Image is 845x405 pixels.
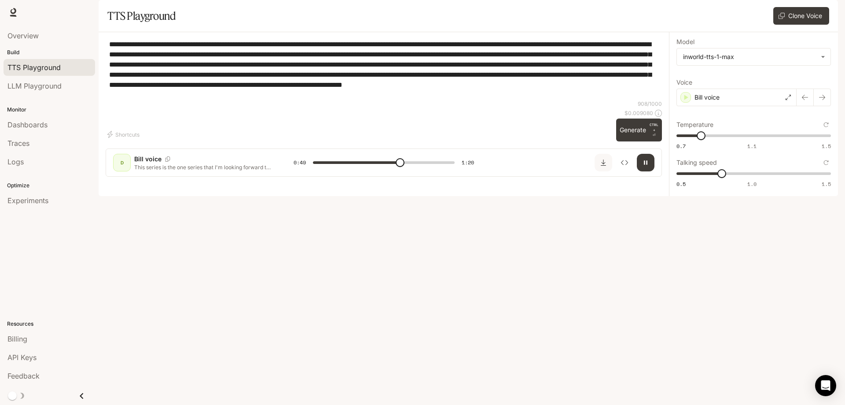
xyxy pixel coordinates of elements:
button: Download audio [595,154,612,171]
p: Model [676,39,694,45]
span: 0.5 [676,180,686,188]
button: Reset to default [821,158,831,167]
div: Open Intercom Messenger [815,375,836,396]
span: 1:20 [462,158,474,167]
span: 1.5 [822,142,831,150]
p: Bill voice [694,93,720,102]
div: inworld-tts-1-max [677,48,830,65]
p: Voice [676,79,692,85]
span: 0:49 [294,158,306,167]
span: 1.5 [822,180,831,188]
p: Bill voice [134,155,162,163]
p: This series is the one series that I'm looking forward to. I can't wait for Prometheus 3. [PERSON... [134,163,272,171]
button: GenerateCTRL +⏎ [616,119,662,141]
p: Temperature [676,122,713,128]
button: Reset to default [821,120,831,130]
div: inworld-tts-1-max [683,52,816,61]
button: Clone Voice [773,7,829,25]
p: 908 / 1000 [638,100,662,108]
div: D [115,156,129,170]
span: 1.1 [747,142,757,150]
button: Copy Voice ID [162,156,174,162]
button: Shortcuts [106,127,143,141]
p: Talking speed [676,160,717,166]
span: 0.7 [676,142,686,150]
p: ⏎ [650,122,658,138]
h1: TTS Playground [107,7,176,25]
button: Inspect [616,154,633,171]
span: 1.0 [747,180,757,188]
p: CTRL + [650,122,658,133]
